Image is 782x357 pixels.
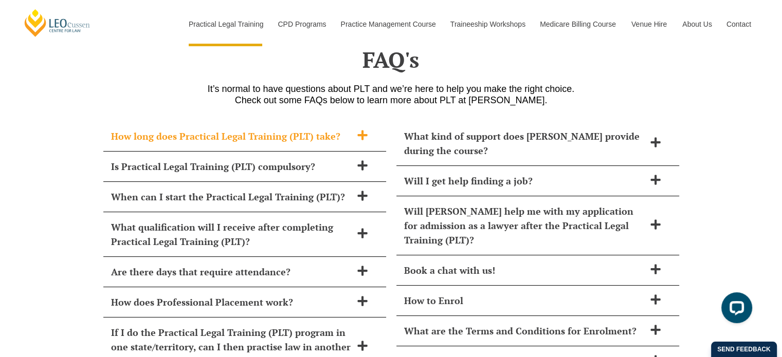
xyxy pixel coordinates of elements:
[111,129,352,143] h2: How long does Practical Legal Training (PLT) take?
[404,293,645,308] h2: How to Enrol
[111,159,352,174] h2: Is Practical Legal Training (PLT) compulsory?
[111,220,352,249] h2: What qualification will I receive after completing Practical Legal Training (PLT)?
[404,204,645,247] h2: Will [PERSON_NAME] help me with my application for admission as a lawyer after the Practical Lega...
[111,265,352,279] h2: Are there days that require attendance?
[111,190,352,204] h2: When can I start the Practical Legal Training (PLT)?
[713,288,756,331] iframe: LiveChat chat widget
[23,8,92,37] a: [PERSON_NAME] Centre for Law
[404,263,645,277] h2: Book a chat with us!
[532,2,624,46] a: Medicare Billing Course
[404,324,645,338] h2: What are the Terms and Conditions for Enrolment?
[624,2,675,46] a: Venue Hire
[270,2,333,46] a: CPD Programs
[98,83,684,106] p: It’s normal to have questions about PLT and we’re here to help you make the right choice. Check o...
[111,295,352,309] h2: How does Professional Placement work?
[443,2,532,46] a: Traineeship Workshops
[719,2,759,46] a: Contact
[333,2,443,46] a: Practice Management Course
[181,2,270,46] a: Practical Legal Training
[675,2,719,46] a: About Us
[404,174,645,188] h2: Will I get help finding a job?
[404,129,645,158] h2: What kind of support does [PERSON_NAME] provide during the course?
[98,47,684,72] h2: FAQ's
